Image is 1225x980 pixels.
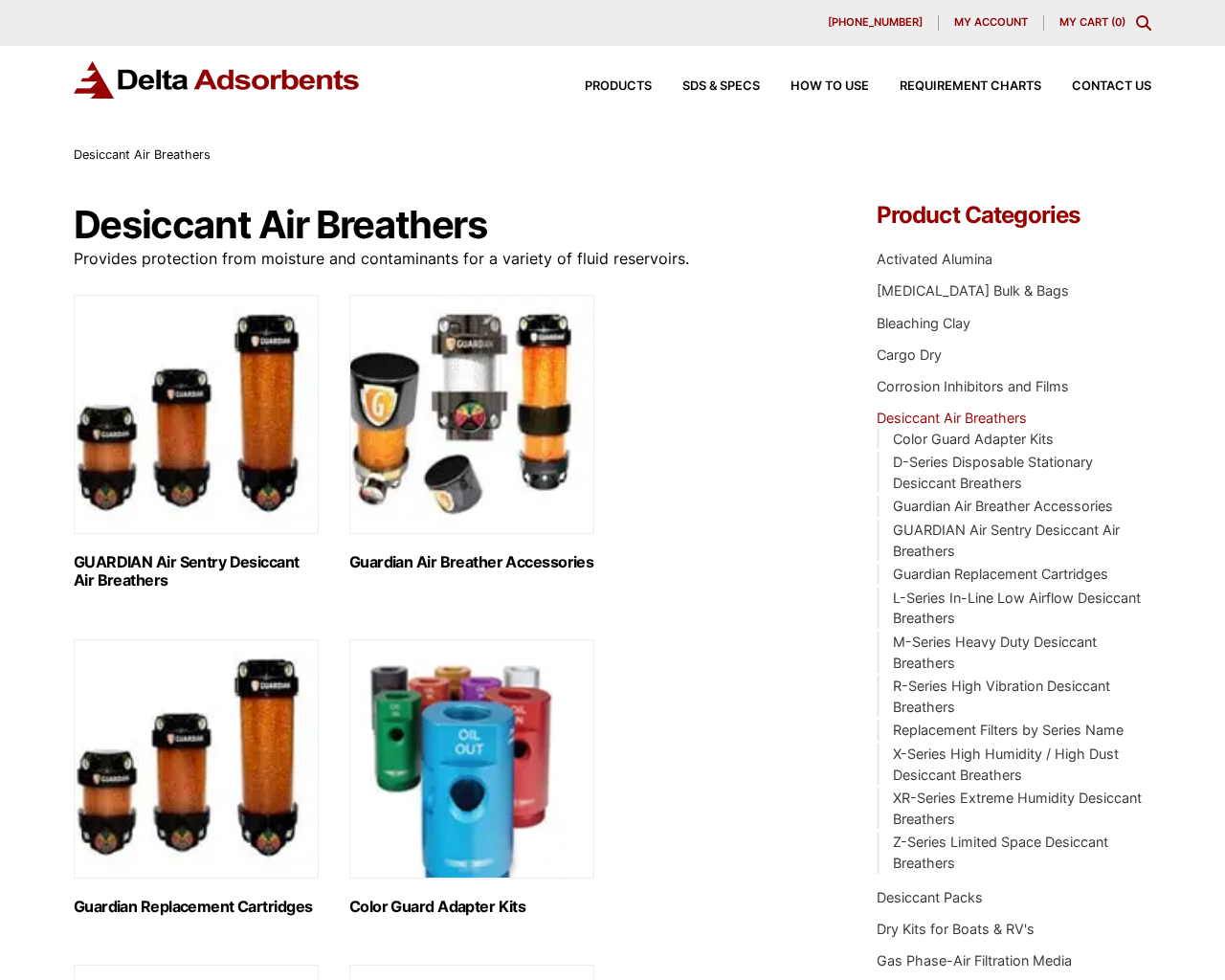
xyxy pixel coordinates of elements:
[893,590,1141,627] a: L-Series In-Line Low Airflow Desiccant Breathers
[877,378,1069,394] a: Corrosion Inhibitors and Films
[554,80,652,93] a: Products
[74,204,823,246] h1: Desiccant Air Breathers
[74,295,319,590] a: Visit product category GUARDIAN Air Sentry Desiccant Air Breathers
[349,639,594,879] img: Color Guard Adapter Kits
[349,639,594,916] a: Visit product category Color Guard Adapter Kits
[1115,15,1122,29] span: 0
[349,295,594,571] a: Visit product category Guardian Air Breather Accessories
[760,80,869,93] a: How to Use
[900,80,1041,93] span: Requirement Charts
[877,921,1035,937] a: Dry Kits for Boats & RV's
[893,454,1093,491] a: D-Series Disposable Stationary Desiccant Breathers
[585,80,652,93] span: Products
[74,295,319,534] img: GUARDIAN Air Sentry Desiccant Air Breathers
[877,251,992,267] a: Activated Alumina
[877,346,942,363] a: Cargo Dry
[349,898,594,916] h2: Color Guard Adapter Kits
[877,889,983,905] a: Desiccant Packs
[893,790,1142,827] a: XR-Series Extreme Humidity Desiccant Breathers
[1072,80,1151,93] span: Contact Us
[869,80,1041,93] a: Requirement Charts
[813,15,939,31] a: [PHONE_NUMBER]
[1041,80,1151,93] a: Contact Us
[893,678,1110,715] a: R-Series High Vibration Desiccant Breathers
[877,315,970,331] a: Bleaching Clay
[893,522,1120,559] a: GUARDIAN Air Sentry Desiccant Air Breathers
[877,952,1072,969] a: Gas Phase-Air Filtration Media
[682,80,760,93] span: SDS & SPECS
[74,147,211,162] span: Desiccant Air Breathers
[954,17,1028,28] span: My account
[74,246,823,272] p: Provides protection from moisture and contaminants for a variety of fluid reservoirs.
[74,639,319,879] img: Guardian Replacement Cartridges
[893,722,1124,738] a: Replacement Filters by Series Name
[893,834,1108,871] a: Z-Series Limited Space Desiccant Breathers
[893,566,1108,582] a: Guardian Replacement Cartridges
[828,17,923,28] span: [PHONE_NUMBER]
[893,498,1113,514] a: Guardian Air Breather Accessories
[74,898,319,916] h2: Guardian Replacement Cartridges
[349,553,594,571] h2: Guardian Air Breather Accessories
[349,295,594,534] img: Guardian Air Breather Accessories
[893,746,1119,783] a: X-Series High Humidity / High Dust Desiccant Breathers
[877,204,1152,227] h4: Product Categories
[877,282,1069,299] a: [MEDICAL_DATA] Bulk & Bags
[1136,15,1151,31] div: Toggle Modal Content
[939,15,1044,31] a: My account
[652,80,760,93] a: SDS & SPECS
[893,634,1097,671] a: M-Series Heavy Duty Desiccant Breathers
[74,639,319,916] a: Visit product category Guardian Replacement Cartridges
[74,553,319,590] h2: GUARDIAN Air Sentry Desiccant Air Breathers
[74,61,361,99] img: Delta Adsorbents
[791,80,869,93] span: How to Use
[877,410,1027,426] a: Desiccant Air Breathers
[1059,15,1125,29] a: My Cart (0)
[893,431,1054,447] a: Color Guard Adapter Kits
